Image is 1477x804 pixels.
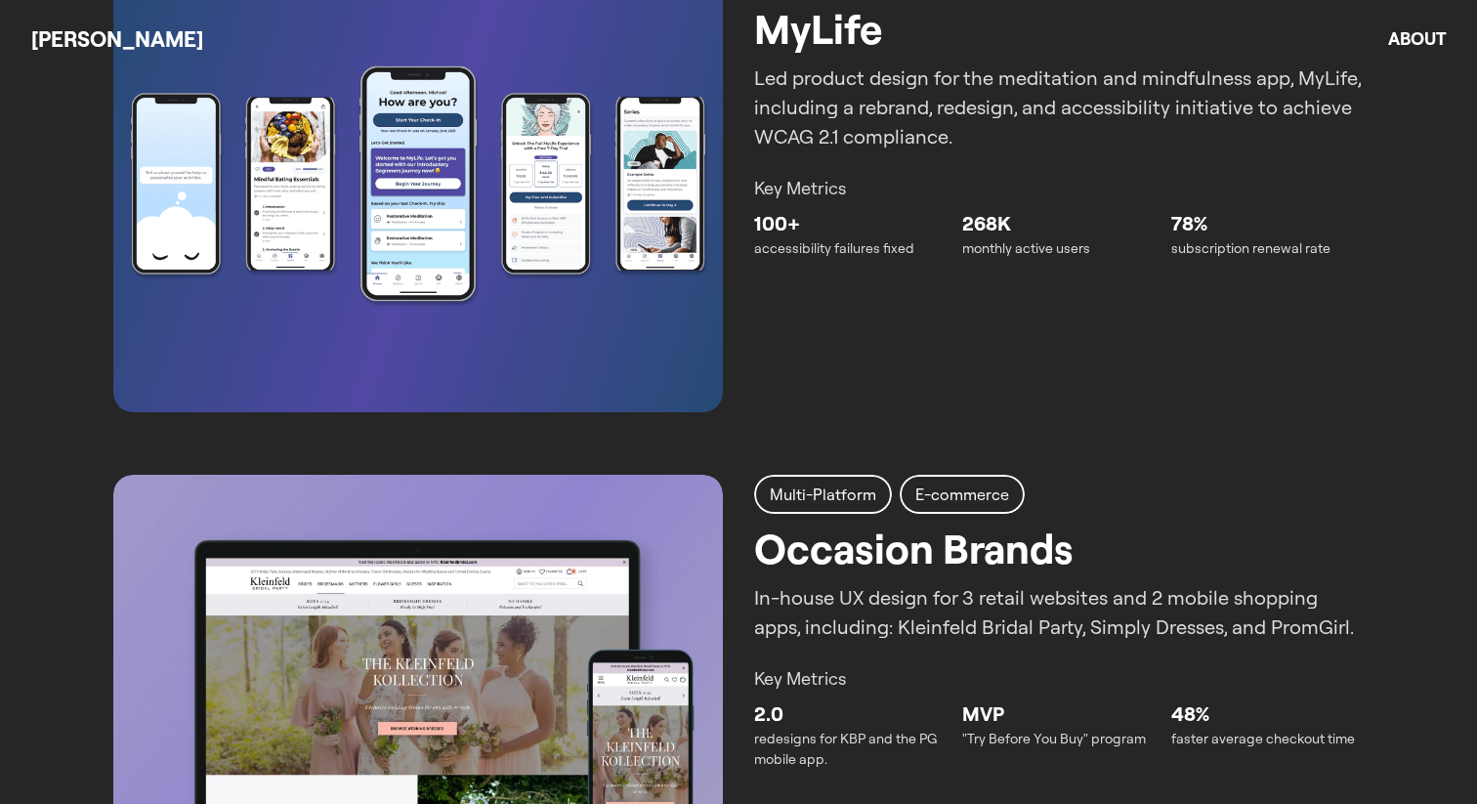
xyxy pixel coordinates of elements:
[1171,699,1364,729] p: 48%
[754,699,947,729] p: 2.0
[1171,238,1364,259] p: subscription renewal rate
[754,63,1364,151] p: Led product design for the meditation and mindfulness app, MyLife, including a rebrand, redesign,...
[962,729,1155,749] p: "Try Before You Buy" program
[754,175,1364,201] p: Key Metrics
[915,483,1009,506] h2: E-commerce
[754,209,947,238] p: 100+
[754,729,947,770] p: redesigns for KBP and the PG mobile app.
[754,238,947,259] p: accessibility failures fixed
[962,238,1155,259] p: monthly active users
[770,483,876,506] h2: Multi-Platform
[754,583,1364,642] p: In-house UX design for 3 retail websites and 2 mobile shopping apps, including: Kleinfeld Bridal ...
[962,209,1155,238] p: 268K
[754,665,1364,692] p: Key Metrics
[1171,729,1364,749] p: faster average checkout time
[754,518,1074,579] h2: Occasion Brands
[31,25,203,53] a: [PERSON_NAME]
[962,699,1155,729] p: MVP
[1171,209,1364,238] p: 78%
[1388,27,1446,50] a: About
